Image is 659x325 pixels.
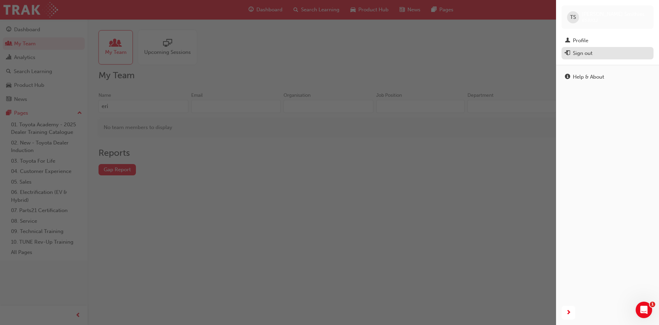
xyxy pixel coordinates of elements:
span: 658832 [582,18,598,23]
div: Help & About [573,73,604,81]
a: Profile [562,34,654,47]
span: 1 [650,302,655,307]
span: man-icon [565,38,570,44]
span: info-icon [565,74,570,80]
a: Help & About [562,71,654,83]
div: Profile [573,37,588,45]
div: Sign out [573,49,592,57]
span: [PERSON_NAME] Smithies [582,11,645,17]
span: TS [570,13,576,21]
span: exit-icon [565,50,570,57]
iframe: Intercom live chat [636,302,652,318]
span: next-icon [566,309,571,317]
button: Sign out [562,47,654,60]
